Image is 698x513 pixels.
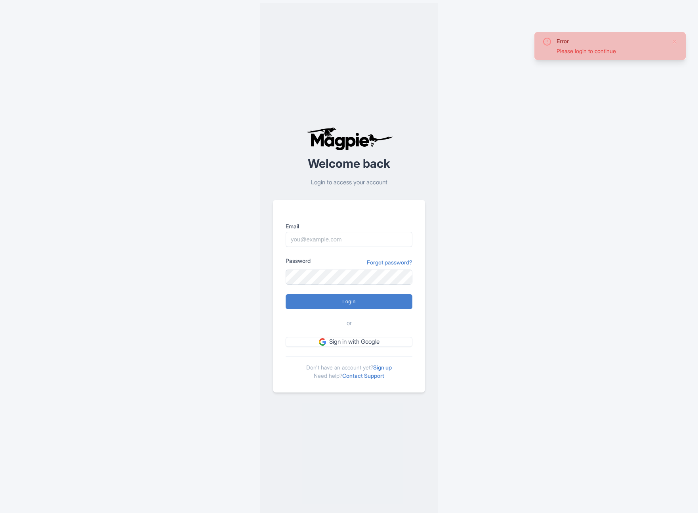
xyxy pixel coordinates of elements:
[319,338,326,345] img: google.svg
[367,258,412,266] a: Forgot password?
[286,222,412,230] label: Email
[286,294,412,309] input: Login
[286,232,412,247] input: you@example.com
[671,37,678,46] button: Close
[557,47,665,55] div: Please login to continue
[273,157,425,170] h2: Welcome back
[273,178,425,187] p: Login to access your account
[286,256,311,265] label: Password
[305,127,394,151] img: logo-ab69f6fb50320c5b225c76a69d11143b.png
[373,364,392,371] a: Sign up
[286,337,412,347] a: Sign in with Google
[557,37,665,45] div: Error
[342,372,384,379] a: Contact Support
[347,319,352,328] span: or
[286,356,412,380] div: Don't have an account yet? Need help?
